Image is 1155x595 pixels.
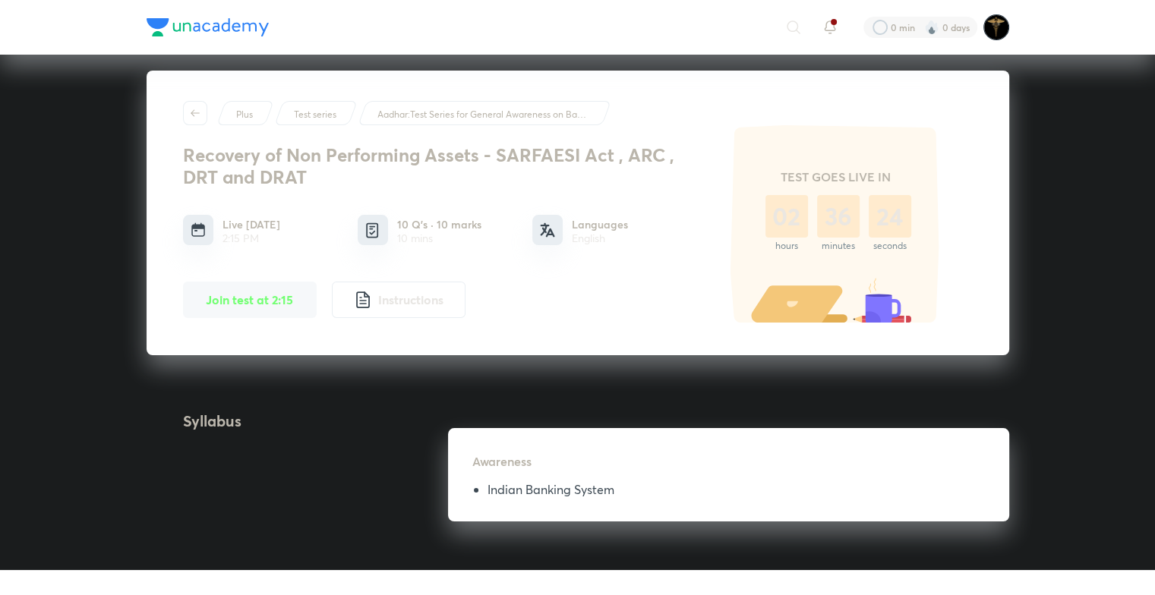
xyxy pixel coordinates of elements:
img: instruction [354,291,372,309]
p: Plus [236,108,253,121]
h6: Languages [572,216,628,232]
li: Indian Banking System [488,483,984,502]
div: 02 [765,195,808,238]
div: hours [765,241,808,251]
h6: Live [DATE] [222,216,280,232]
img: timing [191,222,206,238]
div: 36 [817,195,860,238]
img: timer [699,125,973,323]
div: English [572,232,628,244]
img: Company Logo [147,18,269,36]
img: streak [924,20,939,35]
img: quiz info [363,221,382,240]
button: Join test at 2:15 [183,282,317,318]
div: 2:15 PM [222,232,280,244]
a: Aadhar:Test Series for General Awareness on Bank Exams 2025 [374,108,592,121]
h4: Syllabus [147,410,241,539]
img: languages [540,222,555,238]
h5: Awareness [472,452,984,483]
div: seconds [869,241,911,251]
h5: TEST GOES LIVE IN [765,168,907,186]
h6: 10 Q’s · 10 marks [397,216,481,232]
img: Aravind [983,14,1009,40]
a: Test series [291,108,339,121]
div: 10 mins [397,232,481,244]
button: Instructions [332,282,465,318]
div: 24 [869,195,911,238]
p: Aadhar:Test Series for General Awareness on Bank Exams 2025 [377,108,590,121]
div: minutes [817,241,860,251]
h3: Recovery of Non Performing Assets - SARFAESI Act , ARC , DRT and DRAT [183,144,692,188]
p: Test series [294,108,336,121]
a: Plus [233,108,255,121]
